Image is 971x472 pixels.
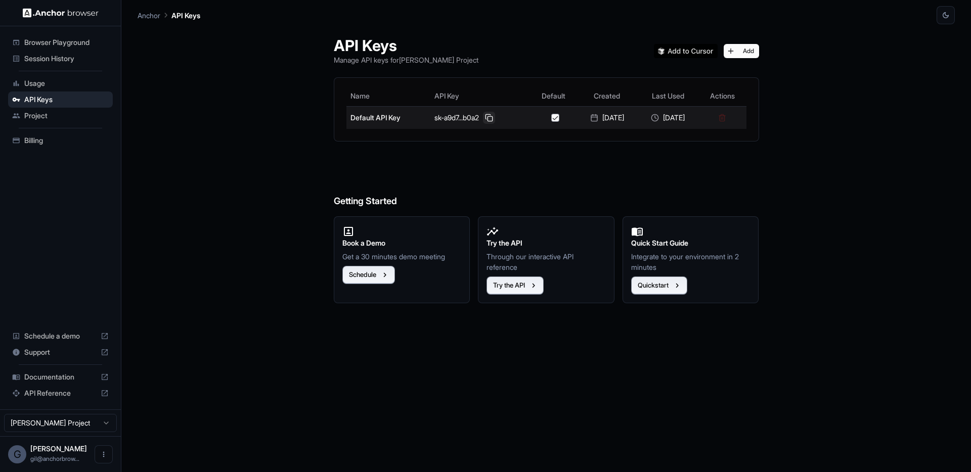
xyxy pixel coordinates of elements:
[642,113,694,123] div: [DATE]
[24,78,109,88] span: Usage
[346,106,431,129] td: Default API Key
[24,111,109,121] span: Project
[631,276,687,295] button: Quickstart
[487,238,606,249] h2: Try the API
[631,238,751,249] h2: Quick Start Guide
[334,36,478,55] h1: API Keys
[8,445,26,463] div: G
[487,276,544,295] button: Try the API
[30,444,87,453] span: Gil Dankner
[24,331,97,341] span: Schedule a demo
[24,347,97,357] span: Support
[8,132,113,149] div: Billing
[23,8,99,18] img: Anchor Logo
[8,385,113,401] div: API Reference
[8,369,113,385] div: Documentation
[138,10,160,21] p: Anchor
[95,445,113,463] button: Open menu
[487,251,606,272] p: Through our interactive API reference
[430,86,530,106] th: API Key
[654,44,718,58] img: Add anchorbrowser MCP server to Cursor
[171,10,200,21] p: API Keys
[581,113,633,123] div: [DATE]
[483,112,495,124] button: Copy API key
[698,86,746,106] th: Actions
[8,328,113,344] div: Schedule a demo
[334,154,759,209] h6: Getting Started
[631,251,751,272] p: Integrate to your environment in 2 minutes
[24,37,109,48] span: Browser Playground
[638,86,698,106] th: Last Used
[24,135,109,146] span: Billing
[8,91,113,108] div: API Keys
[138,10,200,21] nav: breadcrumb
[8,108,113,124] div: Project
[24,54,109,64] span: Session History
[24,388,97,398] span: API Reference
[577,86,637,106] th: Created
[342,251,462,262] p: Get a 30 minutes demo meeting
[24,372,97,382] span: Documentation
[346,86,431,106] th: Name
[531,86,577,106] th: Default
[24,95,109,105] span: API Keys
[30,455,79,462] span: gil@anchorbrowser.io
[334,55,478,65] p: Manage API keys for [PERSON_NAME] Project
[342,266,395,284] button: Schedule
[8,75,113,91] div: Usage
[434,112,526,124] div: sk-a9d7...b0a2
[342,238,462,249] h2: Book a Demo
[724,44,759,58] button: Add
[8,34,113,51] div: Browser Playground
[8,344,113,360] div: Support
[8,51,113,67] div: Session History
